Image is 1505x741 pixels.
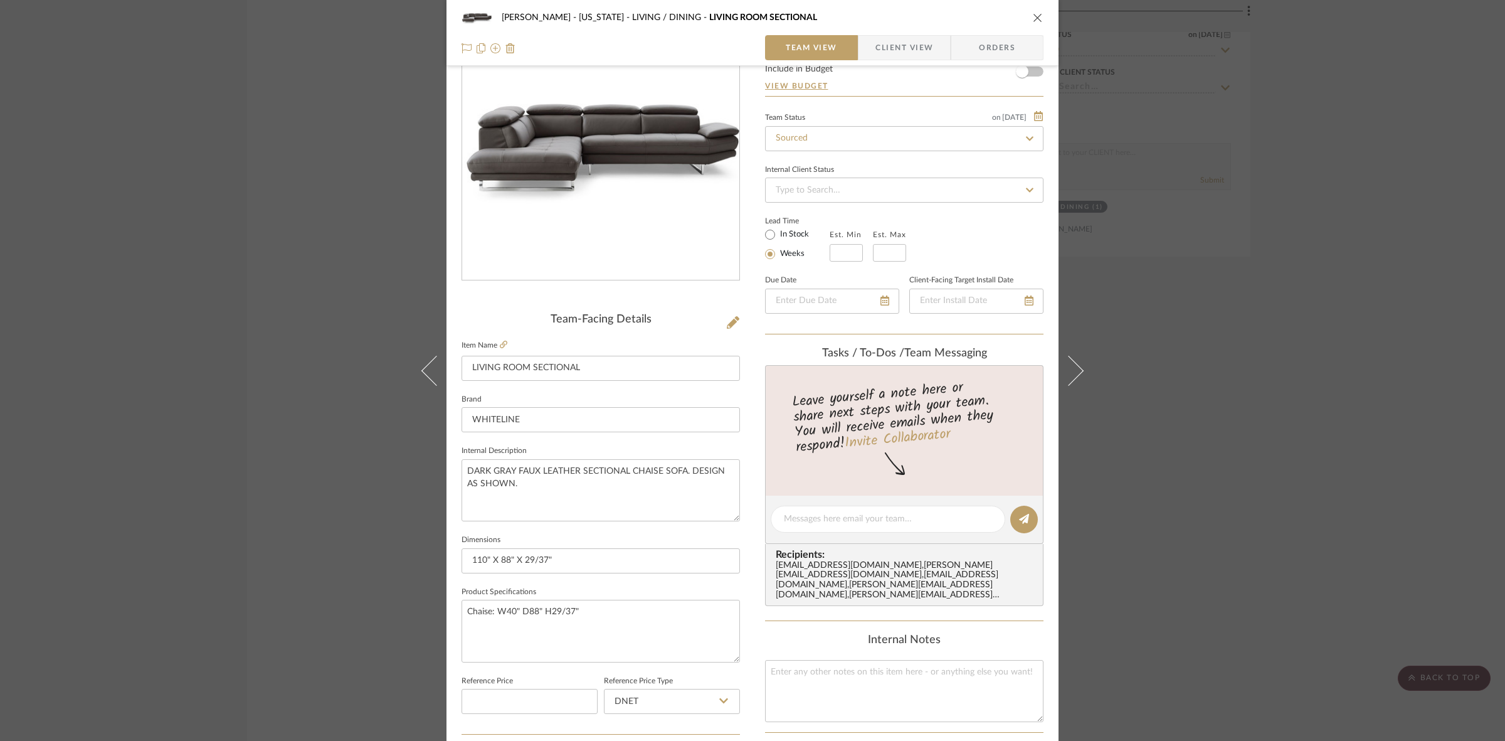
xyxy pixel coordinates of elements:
span: [PERSON_NAME] - [US_STATE] [502,13,632,22]
img: Remove from project [505,43,515,53]
div: Internal Notes [765,634,1043,648]
div: Team Status [765,115,805,121]
button: close [1032,12,1043,23]
label: Brand [462,397,482,403]
label: Est. Max [873,230,906,239]
span: LIVING ROOM SECTIONAL [709,13,817,22]
label: Item Name [462,340,507,351]
label: Lead Time [765,215,830,227]
div: team Messaging [765,347,1043,361]
span: LIVING / DINING [632,13,709,22]
span: Team View [786,35,837,60]
input: Enter Due Date [765,289,899,314]
input: Enter the dimensions of this item [462,548,740,573]
label: Product Specifications [462,589,536,595]
span: Tasks / To-Dos / [822,348,904,359]
label: Due Date [765,277,796,284]
div: Internal Client Status [765,167,834,173]
label: Weeks [778,248,805,260]
label: Dimensions [462,537,500,543]
span: on [992,114,1001,121]
label: Reference Price [462,678,513,685]
label: In Stock [778,229,809,240]
label: Client-Facing Target Install Date [909,277,1013,284]
a: Invite Collaborator [844,424,951,455]
div: Team-Facing Details [462,313,740,327]
div: [EMAIL_ADDRESS][DOMAIN_NAME] , [PERSON_NAME][EMAIL_ADDRESS][DOMAIN_NAME] , [EMAIL_ADDRESS][DOMAIN... [776,561,1038,601]
input: Enter Install Date [909,289,1043,314]
input: Type to Search… [765,126,1043,151]
input: Type to Search… [765,178,1043,203]
mat-radio-group: Select item type [765,227,830,262]
div: 0 [462,45,739,244]
input: Enter Brand [462,407,740,432]
label: Est. Min [830,230,862,239]
input: Enter Item Name [462,356,740,381]
label: Internal Description [462,448,527,454]
div: Leave yourself a note here or share next steps with your team. You will receive emails when they ... [764,374,1045,458]
span: [DATE] [1001,113,1028,122]
span: Client View [875,35,933,60]
img: 71bee28a-25db-41ca-9a1d-ce84e4f89185_436x436.jpg [462,45,739,244]
a: View Budget [765,81,1043,91]
label: Reference Price Type [604,678,673,685]
span: Recipients: [776,549,1038,560]
img: 71bee28a-25db-41ca-9a1d-ce84e4f89185_48x40.jpg [462,5,492,30]
span: Orders [965,35,1029,60]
